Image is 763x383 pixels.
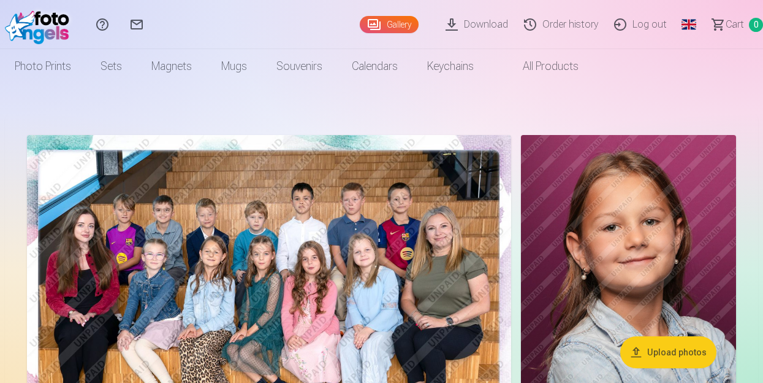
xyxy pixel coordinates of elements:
a: Mugs [207,49,262,83]
a: Calendars [337,49,412,83]
img: /fa1 [5,5,75,44]
span: 0 [749,18,763,32]
span: Сart [726,17,744,32]
a: Keychains [412,49,488,83]
a: Sets [86,49,137,83]
a: Magnets [137,49,207,83]
a: Gallery [360,16,419,33]
a: Souvenirs [262,49,337,83]
a: All products [488,49,593,83]
button: Upload photos [620,336,716,368]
